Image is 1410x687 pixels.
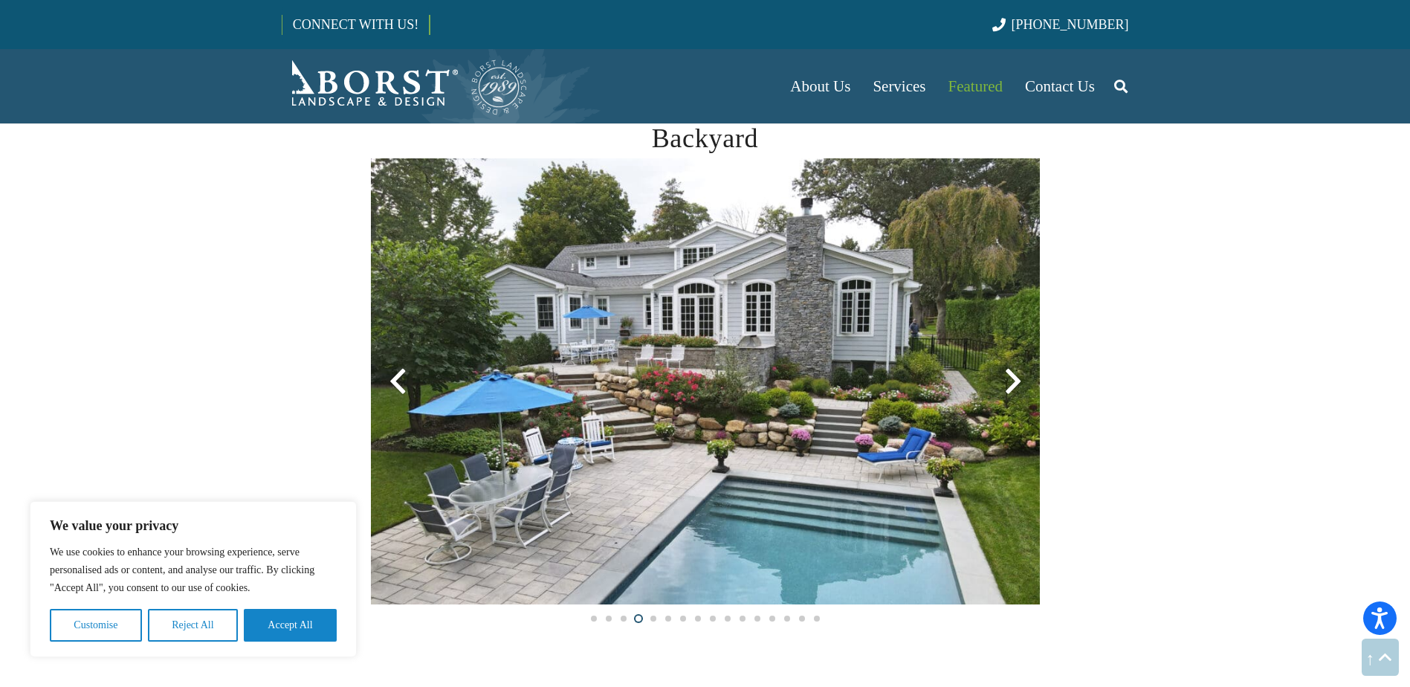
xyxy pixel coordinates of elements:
[282,7,429,42] a: CONNECT WITH US!
[50,517,337,535] p: We value your privacy
[1106,68,1136,105] a: Search
[371,118,1040,158] h2: Backyard
[148,609,238,642] button: Reject All
[861,49,937,123] a: Services
[1025,77,1095,95] span: Contact Us
[30,501,357,657] div: We value your privacy
[779,49,861,123] a: About Us
[50,544,337,597] p: We use cookies to enhance your browsing experience, serve personalised ads or content, and analys...
[1362,639,1399,676] a: Back to top
[1014,49,1106,123] a: Contact Us
[282,57,528,116] a: Borst-Logo
[937,49,1014,123] a: Featured
[992,17,1128,32] a: [PHONE_NUMBER]
[790,77,850,95] span: About Us
[244,609,337,642] button: Accept All
[1012,17,1129,32] span: [PHONE_NUMBER]
[873,77,925,95] span: Services
[50,609,142,642] button: Customise
[948,77,1003,95] span: Featured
